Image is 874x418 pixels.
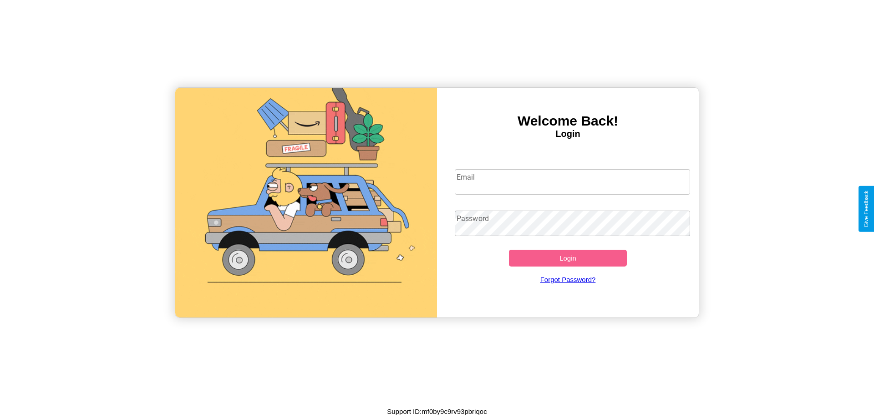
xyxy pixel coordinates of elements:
[387,405,487,418] p: Support ID: mf0by9c9rv93pbriqoc
[437,113,699,129] h3: Welcome Back!
[437,129,699,139] h4: Login
[509,250,627,267] button: Login
[450,267,686,292] a: Forgot Password?
[863,191,869,227] div: Give Feedback
[175,88,437,317] img: gif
